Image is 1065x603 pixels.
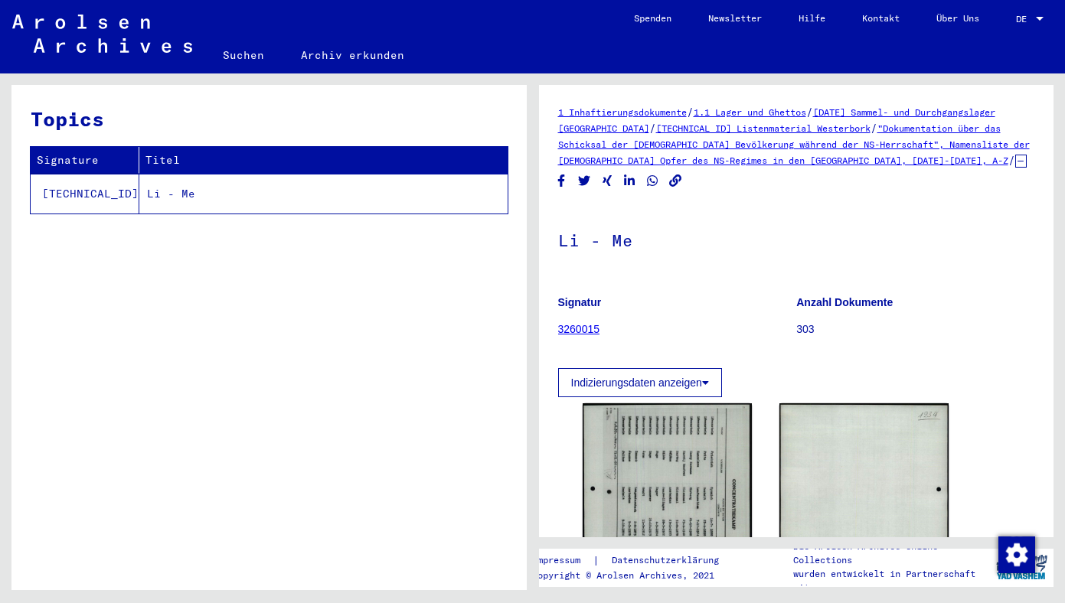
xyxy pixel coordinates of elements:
[31,104,507,134] h3: Topics
[558,296,602,308] b: Signatur
[694,106,806,118] a: 1.1 Lager und Ghettos
[139,174,508,213] td: Li - Me
[558,122,1030,166] a: "Dokumentation über das Schicksal der [DEMOGRAPHIC_DATA] Bevölkerung während der NS-Herrschaft", ...
[656,122,871,134] a: [TECHNICAL_ID] Listenmaterial Westerbork
[558,106,687,118] a: 1 Inhaftierungsdokumente
[1016,14,1033,24] span: DE
[532,552,737,569] div: |
[558,368,722,397] button: Indizierungsdaten anzeigen
[649,121,656,135] span: /
[793,539,989,567] p: Die Arolsen Archives Online-Collections
[532,569,737,582] p: Copyright © Arolsen Archives, 2021
[532,552,593,569] a: Impressum
[599,171,616,191] button: Share on Xing
[577,171,593,191] button: Share on Twitter
[645,171,661,191] button: Share on WhatsApp
[554,171,570,191] button: Share on Facebook
[139,147,508,174] th: Titel
[796,321,1034,337] p: 303
[622,171,638,191] button: Share on LinkedIn
[31,174,139,213] td: [TECHNICAL_ID]
[558,205,1035,272] h1: Li - Me
[283,37,423,73] a: Archiv erkunden
[599,552,737,569] a: Datenschutzerklärung
[793,567,989,595] p: wurden entwickelt in Partnerschaft mit
[12,15,192,53] img: Arolsen_neg.svg
[806,105,813,119] span: /
[668,171,684,191] button: Copy link
[204,37,283,73] a: Suchen
[31,147,139,174] th: Signature
[796,296,893,308] b: Anzahl Dokumente
[993,548,1050,586] img: yv_logo.png
[998,536,1035,573] img: Zustimmung ändern
[558,323,600,335] a: 3260015
[871,121,877,135] span: /
[1008,153,1015,167] span: /
[687,105,694,119] span: /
